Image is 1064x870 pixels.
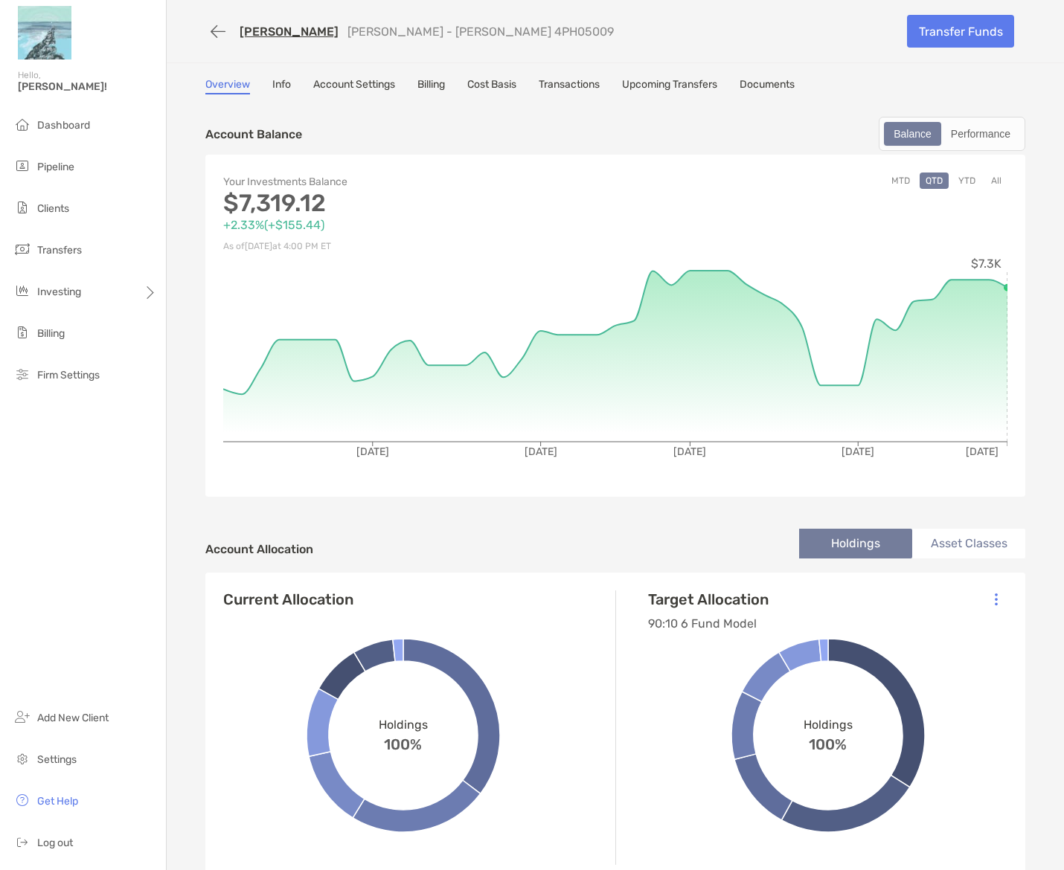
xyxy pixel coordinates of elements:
span: Add New Client [37,712,109,724]
tspan: [DATE] [966,445,999,458]
img: pipeline icon [13,157,31,175]
button: QTD [920,173,949,189]
span: Transfers [37,244,82,257]
img: logout icon [13,833,31,851]
a: Transactions [539,78,600,94]
span: Holdings [379,718,428,732]
span: Get Help [37,795,78,808]
img: billing icon [13,323,31,341]
span: 100% [384,732,422,753]
p: 90:10 6 Fund Model [648,614,769,633]
img: add_new_client icon [13,708,31,726]
span: Investing [37,286,81,298]
div: Balance [885,123,940,144]
span: [PERSON_NAME]! [18,80,157,93]
p: +2.33% ( +$155.44 ) [223,216,615,234]
a: Cost Basis [467,78,516,94]
a: Billing [417,78,445,94]
span: Clients [37,202,69,215]
h4: Account Allocation [205,542,313,556]
div: Performance [943,123,1019,144]
img: settings icon [13,750,31,767]
a: Documents [740,78,795,94]
tspan: [DATE] [842,445,874,458]
tspan: [DATE] [525,445,557,458]
img: investing icon [13,282,31,300]
span: Settings [37,753,77,766]
p: $7,319.12 [223,194,615,213]
button: All [985,173,1007,189]
p: Your Investments Balance [223,173,615,191]
div: segmented control [879,117,1025,151]
img: clients icon [13,199,31,216]
img: Zoe Logo [18,6,71,59]
a: Overview [205,78,250,94]
li: Holdings [799,529,912,558]
a: Upcoming Transfers [622,78,717,94]
tspan: $7.3K [971,257,1001,271]
p: Account Balance [205,125,302,144]
span: Holdings [804,718,853,732]
span: 100% [809,732,847,753]
span: Dashboard [37,119,90,132]
a: [PERSON_NAME] [240,25,339,39]
span: Pipeline [37,161,74,173]
span: Log out [37,837,73,849]
span: Firm Settings [37,369,100,381]
p: As of [DATE] at 4:00 PM ET [223,237,615,256]
button: YTD [952,173,981,189]
tspan: [DATE] [356,445,389,458]
button: MTD [885,173,916,189]
h4: Target Allocation [648,590,769,608]
a: Transfer Funds [907,15,1014,48]
h4: Current Allocation [223,590,353,608]
span: Billing [37,327,65,340]
img: dashboard icon [13,115,31,133]
li: Asset Classes [912,529,1025,558]
p: [PERSON_NAME] - [PERSON_NAME] 4PH05009 [347,25,614,39]
a: Account Settings [313,78,395,94]
img: firm-settings icon [13,365,31,383]
img: get-help icon [13,791,31,809]
a: Info [272,78,291,94]
img: transfers icon [13,240,31,258]
img: Icon List Menu [995,593,998,606]
tspan: [DATE] [673,445,706,458]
